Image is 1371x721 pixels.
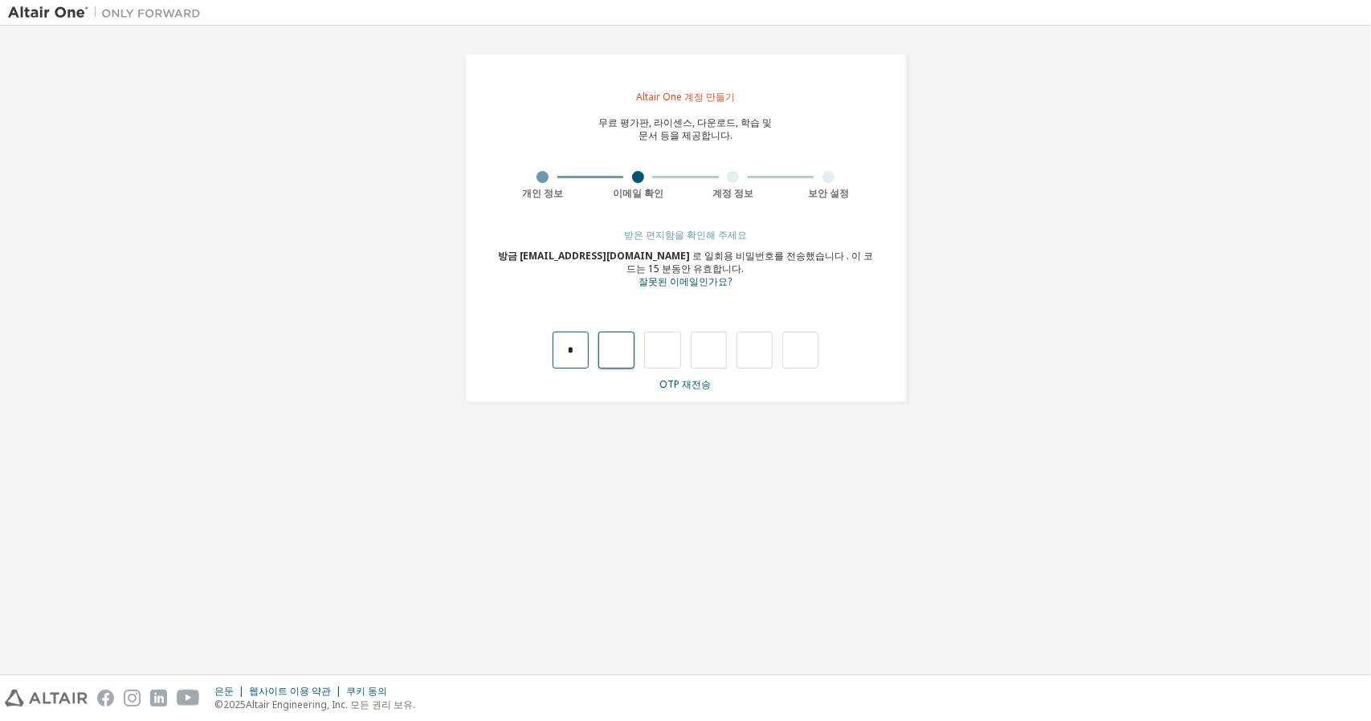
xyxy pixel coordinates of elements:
font: 15 분 [649,262,672,275]
font: 무료 평가판, 라이센스, 다운로드, 학습 및 [599,116,773,129]
img: youtube.svg [177,690,200,707]
font: 웹사이트 이용 약관 [249,684,331,698]
font: 이메일 확인 [613,186,663,200]
font: 쿠키 동의 [346,684,387,698]
font: 2025 [223,698,246,711]
img: altair_logo.svg [5,690,88,707]
img: 알타이르 원 [8,5,209,21]
font: OTP 재전송 [660,377,712,391]
font: 잘못된 이메일인가요? [639,275,732,288]
font: 문서 등을 제공합니다. [639,128,732,142]
a: 등록 양식으로 돌아가기 [639,277,732,287]
img: instagram.svg [124,690,141,707]
font: Altair Engineering, Inc. 모든 권리 보유. [246,698,415,711]
font: 로 일회용 비밀번호를 전송했습니다 . 이 코드는 [627,249,874,275]
font: . [742,262,745,275]
font: 보안 설정 [808,186,849,200]
font: 은둔 [214,684,234,698]
font: 동안 유효합니다 [672,262,742,275]
img: linkedin.svg [150,690,167,707]
font: 개인 정보 [522,186,563,200]
font: 계정 정보 [712,186,753,200]
font: 방금 [EMAIL_ADDRESS][DOMAIN_NAME] [498,249,690,263]
img: facebook.svg [97,690,114,707]
font: 받은 편지함을 확인해 주세요 [624,228,747,242]
font: © [214,698,223,711]
font: Altair One 계정 만들기 [636,90,735,104]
